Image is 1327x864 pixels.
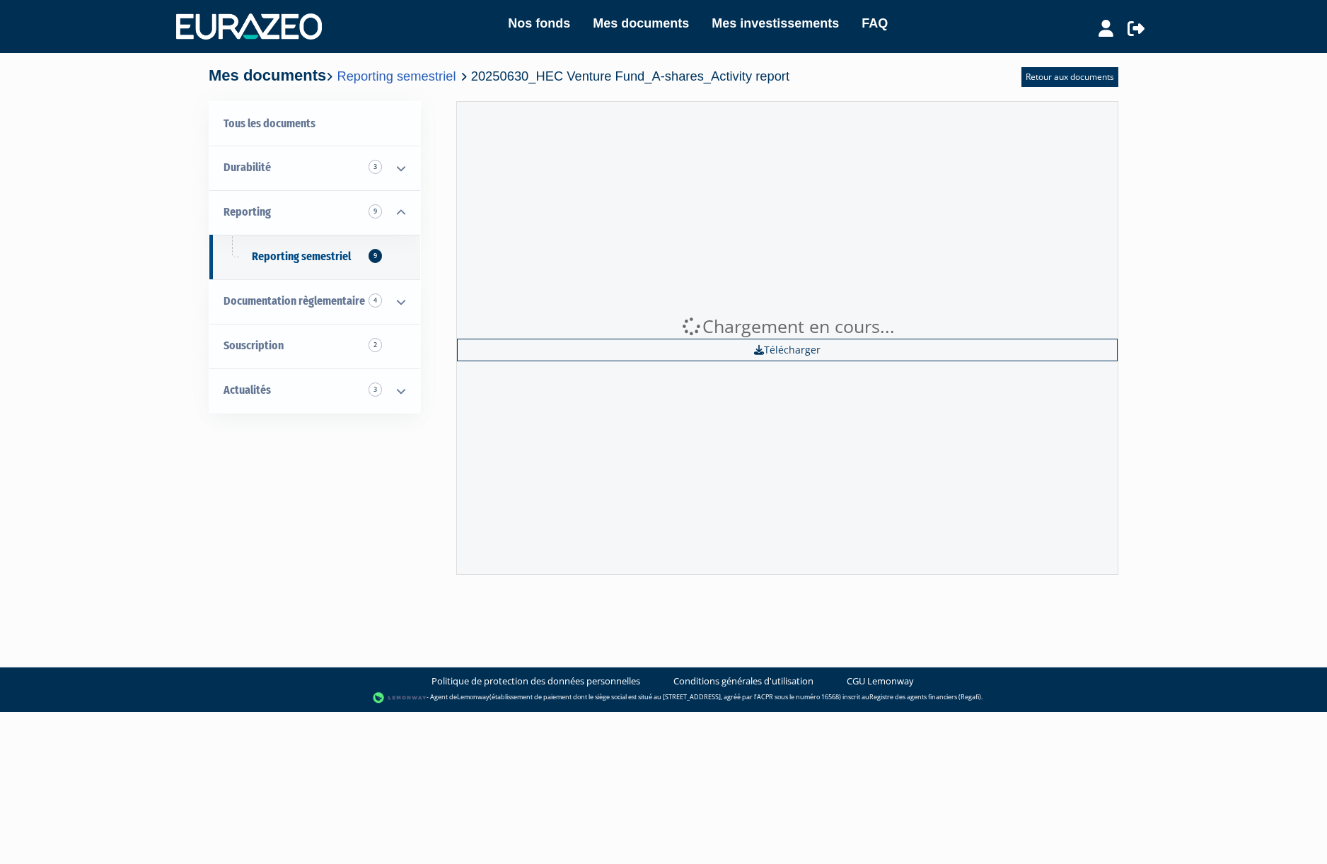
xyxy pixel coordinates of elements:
[209,368,420,413] a: Actualités 3
[862,13,888,33] a: FAQ
[369,338,382,352] span: 2
[712,13,839,33] a: Mes investissements
[224,383,271,397] span: Actualités
[593,13,689,33] a: Mes documents
[14,691,1313,705] div: - Agent de (établissement de paiement dont le siège social est situé au [STREET_ADDRESS], agréé p...
[209,146,420,190] a: Durabilité 3
[869,692,981,701] a: Registre des agents financiers (Regafi)
[209,102,420,146] a: Tous les documents
[1021,67,1118,87] a: Retour aux documents
[224,205,271,218] span: Reporting
[209,190,420,235] a: Reporting 9
[369,160,382,174] span: 3
[673,675,813,688] a: Conditions générales d'utilisation
[369,204,382,218] span: 9
[252,250,351,263] span: Reporting semestriel
[224,294,365,308] span: Documentation règlementaire
[847,675,914,688] a: CGU Lemonway
[209,279,420,324] a: Documentation règlementaire 4
[209,67,789,84] h4: Mes documents
[224,339,284,352] span: Souscription
[337,69,456,83] a: Reporting semestriel
[369,293,382,308] span: 4
[176,13,322,39] img: 1732889491-logotype_eurazeo_blanc_rvb.png
[457,692,489,701] a: Lemonway
[457,339,1118,361] a: Télécharger
[457,314,1118,339] div: Chargement en cours...
[209,235,420,279] a: Reporting semestriel9
[209,324,420,368] a: Souscription2
[373,691,427,705] img: logo-lemonway.png
[471,69,789,83] span: 20250630_HEC Venture Fund_A-shares_Activity report
[369,383,382,397] span: 3
[431,675,640,688] a: Politique de protection des données personnelles
[224,160,271,174] span: Durabilité
[508,13,570,33] a: Nos fonds
[369,249,382,263] span: 9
